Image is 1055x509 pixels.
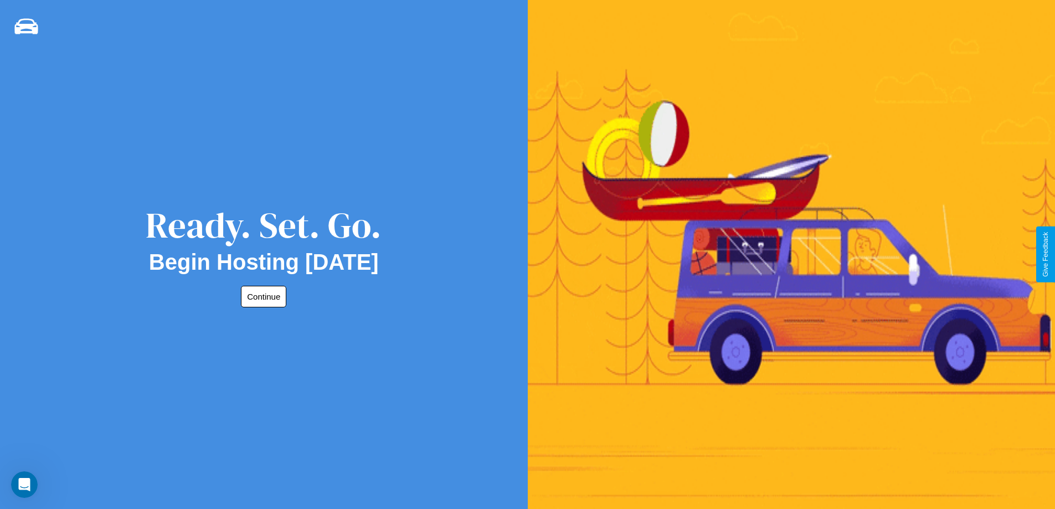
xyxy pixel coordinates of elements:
[1042,232,1049,277] div: Give Feedback
[241,286,286,307] button: Continue
[11,471,38,498] iframe: Intercom live chat
[149,250,379,275] h2: Begin Hosting [DATE]
[146,200,382,250] div: Ready. Set. Go.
